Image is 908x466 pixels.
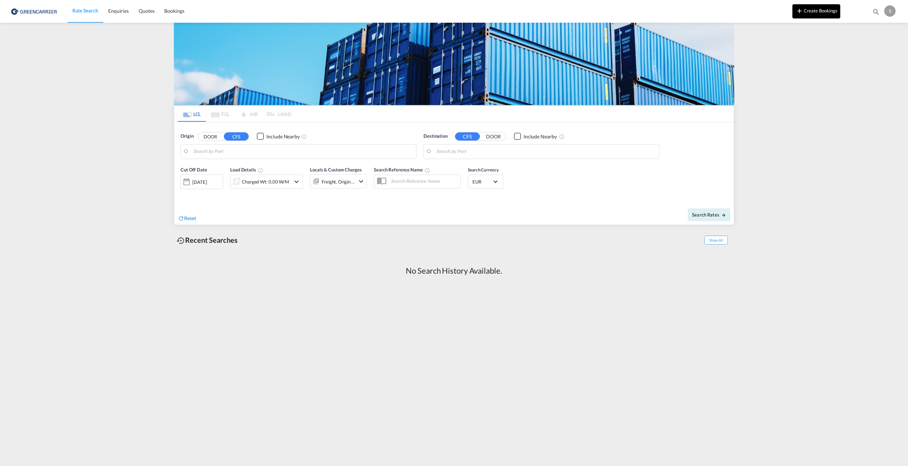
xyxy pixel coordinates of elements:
span: Origin [181,133,193,140]
div: Freight Origin Destination [322,177,355,187]
md-icon: icon-backup-restore [177,236,185,245]
md-checkbox: Checkbox No Ink [257,133,300,140]
button: icon-plus 400-fgCreate Bookings [792,4,840,18]
div: Recent Searches [174,232,240,248]
span: Quotes [139,8,154,14]
md-icon: Unchecked: Ignores neighbouring ports when fetching rates.Checked : Includes neighbouring ports w... [559,134,565,139]
div: No Search History Available. [406,265,502,276]
div: Freight Origin Destinationicon-chevron-down [310,174,367,188]
div: Charged Wt: 0,00 W/M [242,177,289,187]
md-icon: icon-chevron-down [292,177,301,186]
div: [DATE] [192,179,207,185]
div: Include Nearby [266,133,300,140]
span: Load Details [230,167,264,172]
md-icon: Your search will be saved by the below given name [425,168,430,173]
md-icon: Chargeable Weight [258,168,264,173]
span: EUR [472,179,492,185]
div: icon-magnify [872,8,880,18]
md-icon: icon-magnify [872,8,880,16]
md-datepicker: Select [181,188,186,198]
button: DOOR [198,132,223,141]
md-icon: icon-arrow-right [721,213,726,218]
md-icon: icon-refresh [178,215,184,221]
span: Search Reference Name [374,167,430,172]
div: Charged Wt: 0,00 W/Micon-chevron-down [230,175,303,189]
md-tab-item: LCL [178,106,206,122]
md-select: Select Currency: € EUREuro [472,176,499,187]
md-icon: icon-chevron-down [357,177,365,186]
span: Show All [704,236,728,245]
span: Locals & Custom Charges [310,167,362,172]
span: Rate Search [72,7,98,13]
span: Cut Off Date [181,167,207,172]
span: Enquiries [108,8,129,14]
input: Search by Port [436,146,655,157]
md-icon: icon-plus 400-fg [795,6,804,15]
button: Search Ratesicon-arrow-right [688,208,730,221]
img: 1378a7308afe11ef83610d9e779c6b34.png [11,3,59,19]
button: DOOR [481,132,506,141]
div: [DATE] [181,174,223,189]
div: Origin DOOR CFS Checkbox No InkUnchecked: Ignores neighbouring ports when fetching rates.Checked ... [174,122,734,225]
span: Reset [184,215,196,221]
input: Search by Port [193,146,413,157]
div: S [884,5,896,17]
span: Bookings [164,8,184,14]
input: Search Reference Name [387,176,460,186]
md-checkbox: Checkbox No Ink [514,133,557,140]
span: Search Rates [692,212,726,218]
div: Include Nearby [524,133,557,140]
md-pagination-wrapper: Use the left and right arrow keys to navigate between tabs [178,106,291,122]
div: icon-refreshReset [178,215,196,223]
button: CFS [455,132,480,141]
img: GreenCarrierFCL_LCL.png [174,23,734,105]
md-icon: Unchecked: Ignores neighbouring ports when fetching rates.Checked : Includes neighbouring ports w... [301,134,307,139]
button: CFS [224,132,249,141]
span: Search Currency [468,167,499,172]
span: Destination [423,133,448,140]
